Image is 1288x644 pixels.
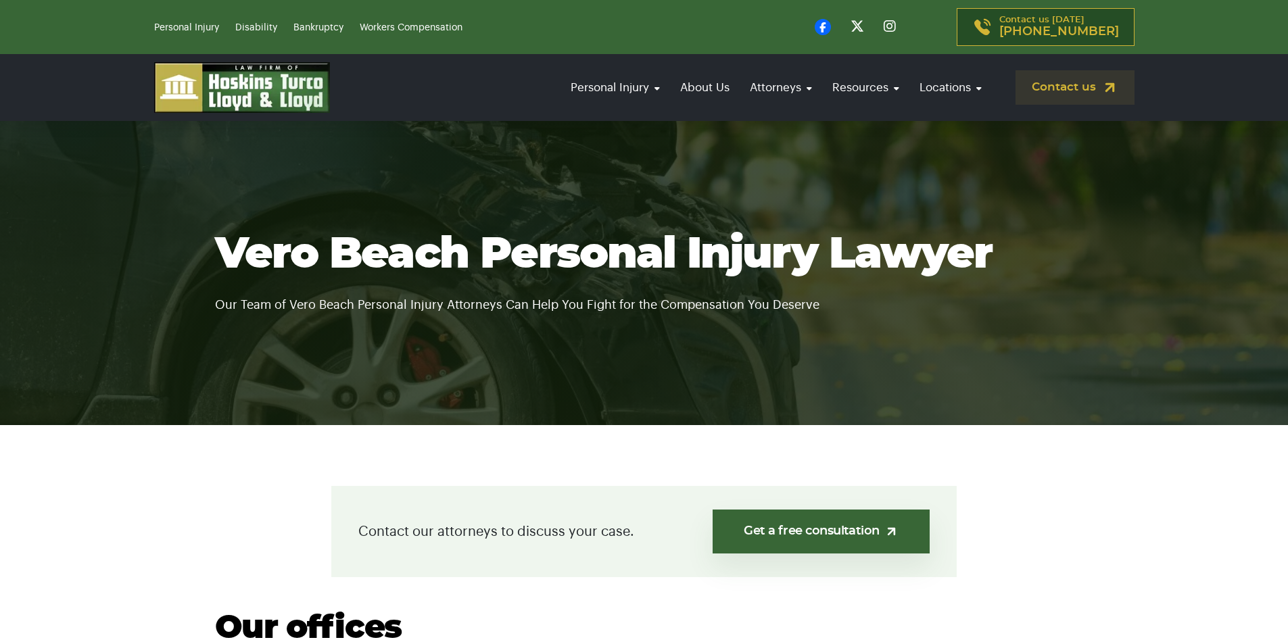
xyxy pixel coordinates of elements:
a: Contact us [1016,70,1135,105]
a: Resources [826,68,906,107]
a: About Us [673,68,736,107]
a: Personal Injury [154,23,219,32]
img: arrow-up-right-light.svg [884,524,899,539]
h1: Vero Beach Personal Injury Lawyer [215,231,1074,278]
div: Contact our attorneys to discuss your case. [331,486,957,577]
a: Workers Compensation [360,23,462,32]
a: Contact us [DATE][PHONE_NUMBER] [957,8,1135,46]
p: Contact us [DATE] [999,16,1119,39]
a: Attorneys [743,68,819,107]
a: Bankruptcy [293,23,343,32]
p: Our Team of Vero Beach Personal Injury Attorneys Can Help You Fight for the Compensation You Deserve [215,278,1074,315]
a: Personal Injury [564,68,667,107]
a: Disability [235,23,277,32]
a: Get a free consultation [713,510,930,553]
span: [PHONE_NUMBER] [999,25,1119,39]
img: logo [154,62,330,113]
a: Locations [913,68,988,107]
